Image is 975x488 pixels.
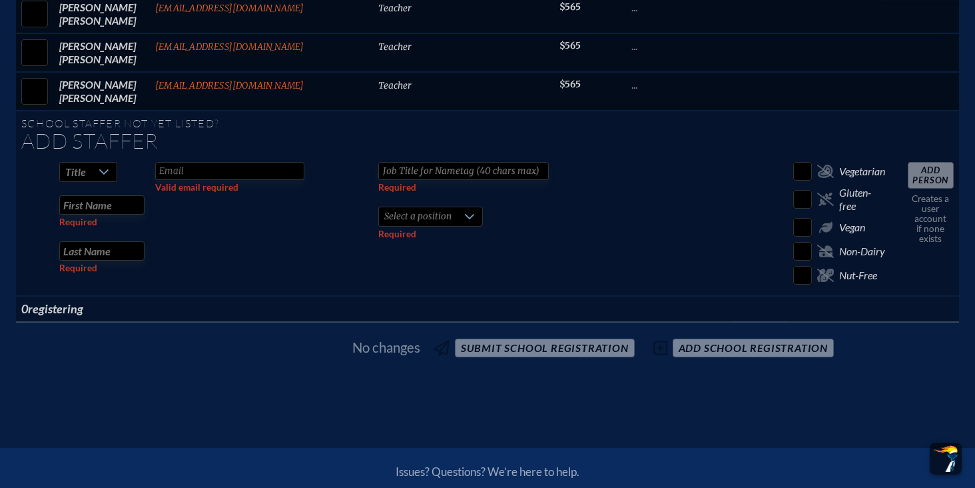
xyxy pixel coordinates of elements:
[59,195,145,215] input: First Name
[378,229,416,239] label: Required
[839,269,877,282] span: Nut-Free
[253,465,722,479] p: Issues? Questions? We’re here to help.
[559,40,581,51] span: $565
[930,443,962,475] button: Scroll Top
[155,80,304,91] a: [EMAIL_ADDRESS][DOMAIN_NAME]
[28,301,83,316] span: registering
[59,241,145,261] input: Last Name
[16,296,150,321] th: 0
[379,207,457,226] span: Select a position
[631,78,727,91] p: ...
[631,1,727,14] p: ...
[839,245,885,258] span: Non-Dairy
[59,217,97,227] label: Required
[54,72,150,111] td: [PERSON_NAME] [PERSON_NAME]
[378,3,412,14] span: Teacher
[352,340,420,355] span: No changes
[378,80,412,91] span: Teacher
[378,162,549,180] input: Job Title for Nametag (40 chars max)
[839,186,886,213] span: Gluten-free
[59,263,97,273] label: Required
[559,79,581,90] span: $565
[155,3,304,14] a: [EMAIL_ADDRESS][DOMAIN_NAME]
[155,182,238,193] label: Valid email required
[559,1,581,13] span: $565
[839,165,885,178] span: Vegetarian
[631,39,727,53] p: ...
[378,182,416,193] label: Required
[155,162,304,180] input: Email
[378,41,412,53] span: Teacher
[839,221,865,234] span: Vegan
[60,163,91,181] span: Title
[908,194,954,244] p: Creates a user account if none exists
[65,165,86,178] span: Title
[54,33,150,72] td: [PERSON_NAME] [PERSON_NAME]
[155,41,304,53] a: [EMAIL_ADDRESS][DOMAIN_NAME]
[932,445,959,472] img: To the top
